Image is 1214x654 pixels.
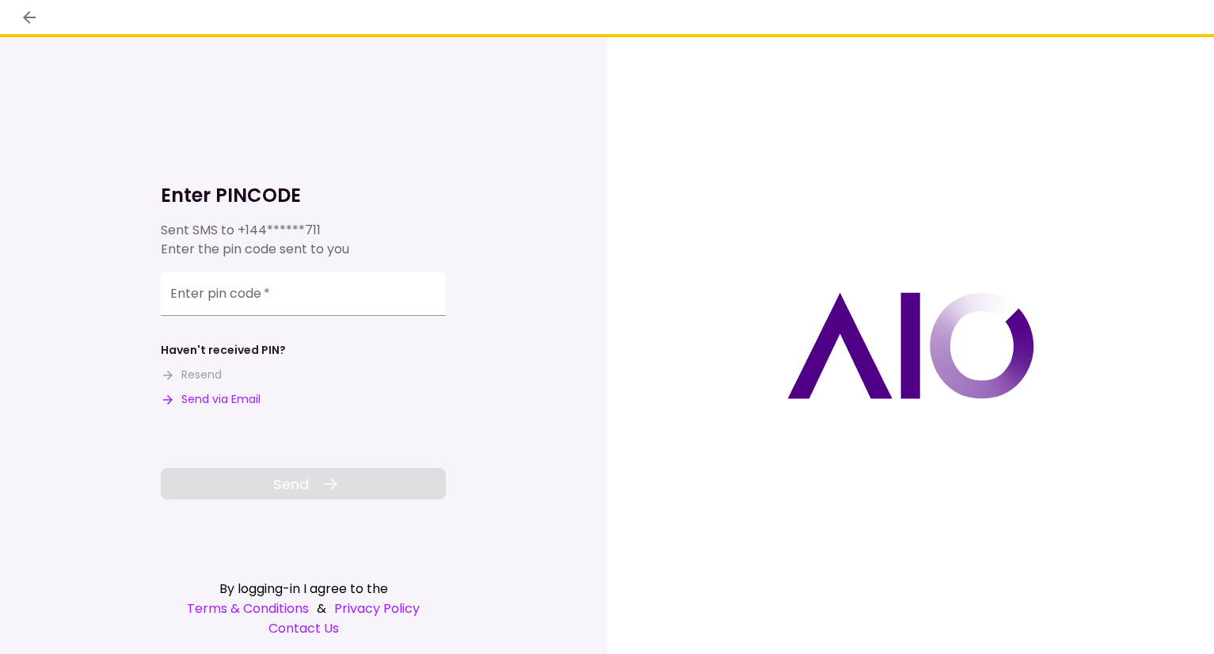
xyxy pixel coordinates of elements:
[787,292,1034,399] img: AIO logo
[16,4,43,31] button: back
[161,579,446,599] div: By logging-in I agree to the
[161,468,446,500] button: Send
[161,183,446,208] h1: Enter PINCODE
[161,367,222,383] button: Resend
[161,391,261,408] button: Send via Email
[161,618,446,638] a: Contact Us
[273,473,309,495] span: Send
[187,599,309,618] a: Terms & Conditions
[334,599,420,618] a: Privacy Policy
[161,599,446,618] div: &
[161,342,286,359] div: Haven't received PIN?
[161,221,446,259] div: Sent SMS to Enter the pin code sent to you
